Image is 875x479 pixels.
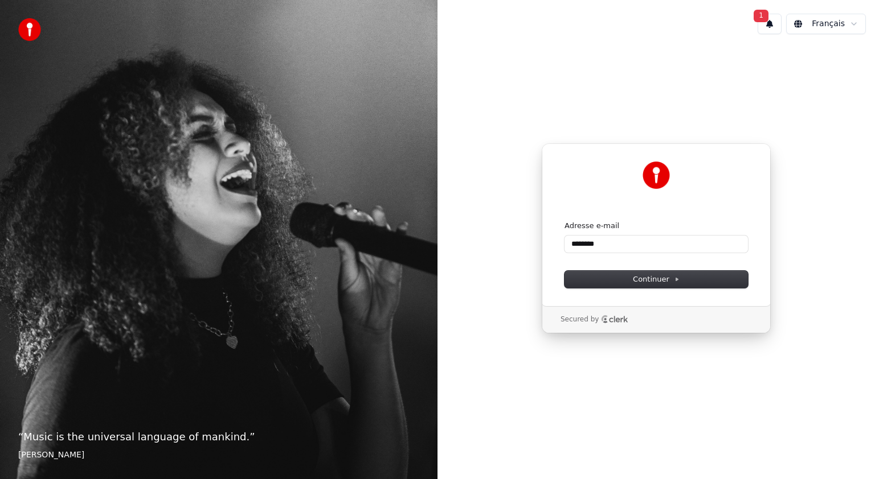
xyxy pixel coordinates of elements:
button: Continuer [565,271,748,288]
button: 1 [758,14,782,34]
footer: [PERSON_NAME] [18,449,419,461]
a: Clerk logo [601,315,628,323]
p: Secured by [561,315,599,324]
label: Adresse e-mail [565,221,619,231]
img: Youka [643,162,670,189]
span: Continuer [633,274,680,284]
span: 1 [754,10,768,22]
p: “ Music is the universal language of mankind. ” [18,429,419,445]
img: youka [18,18,41,41]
